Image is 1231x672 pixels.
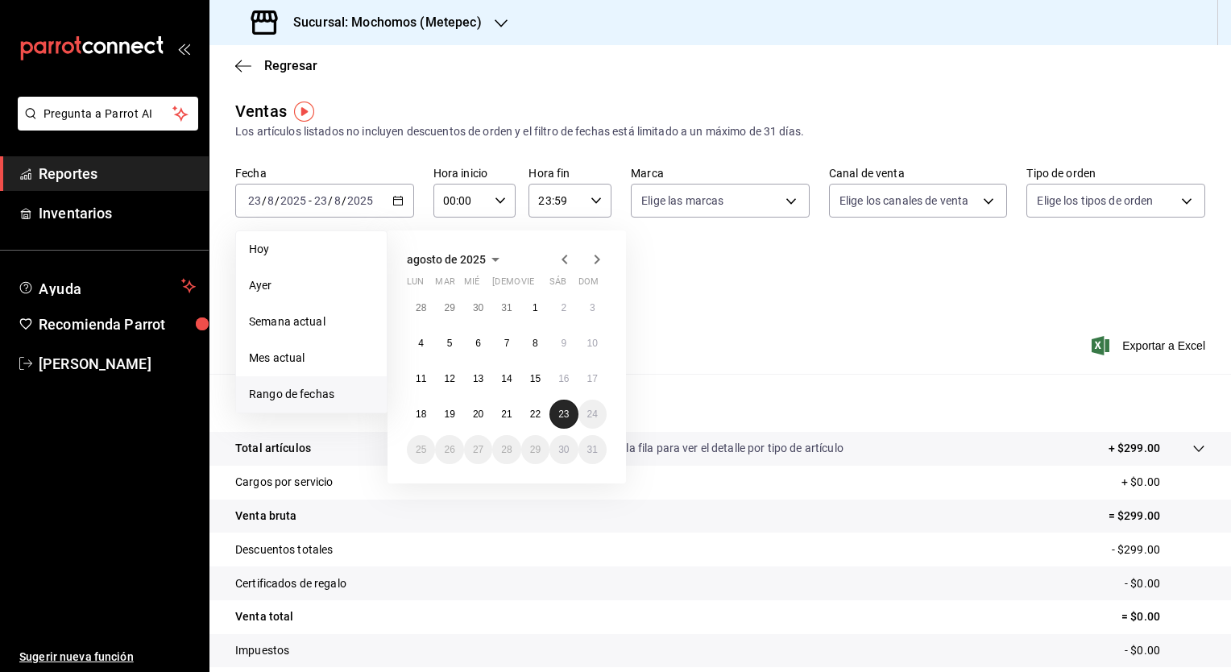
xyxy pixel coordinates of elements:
[578,364,607,393] button: 17 de agosto de 2025
[504,338,510,349] abbr: 7 de agosto de 2025
[1109,508,1205,525] p: = $299.00
[549,293,578,322] button: 2 de agosto de 2025
[473,409,483,420] abbr: 20 de agosto de 2025
[416,409,426,420] abbr: 18 de agosto de 2025
[473,373,483,384] abbr: 13 de agosto de 2025
[416,444,426,455] abbr: 25 de agosto de 2025
[475,338,481,349] abbr: 6 de agosto de 2025
[435,293,463,322] button: 29 de julio de 2025
[578,276,599,293] abbr: domingo
[11,117,198,134] a: Pregunta a Parrot AI
[447,338,453,349] abbr: 5 de agosto de 2025
[492,293,520,322] button: 31 de julio de 2025
[492,364,520,393] button: 14 de agosto de 2025
[521,293,549,322] button: 1 de agosto de 2025
[558,444,569,455] abbr: 30 de agosto de 2025
[18,97,198,131] button: Pregunta a Parrot AI
[631,168,810,179] label: Marca
[294,102,314,122] img: Tooltip marker
[435,400,463,429] button: 19 de agosto de 2025
[249,386,374,403] span: Rango de fechas
[328,194,333,207] span: /
[587,409,598,420] abbr: 24 de agosto de 2025
[829,168,1008,179] label: Canal de venta
[464,293,492,322] button: 30 de julio de 2025
[313,194,328,207] input: --
[247,194,262,207] input: --
[533,302,538,313] abbr: 1 de agosto de 2025
[416,373,426,384] abbr: 11 de agosto de 2025
[561,338,566,349] abbr: 9 de agosto de 2025
[235,440,311,457] p: Total artículos
[464,400,492,429] button: 20 de agosto de 2025
[530,409,541,420] abbr: 22 de agosto de 2025
[262,194,267,207] span: /
[407,293,435,322] button: 28 de julio de 2025
[407,253,486,266] span: agosto de 2025
[435,329,463,358] button: 5 de agosto de 2025
[1109,440,1160,457] p: + $299.00
[528,168,611,179] label: Hora fin
[1112,541,1205,558] p: - $299.00
[407,250,505,269] button: agosto de 2025
[464,329,492,358] button: 6 de agosto de 2025
[346,194,374,207] input: ----
[549,400,578,429] button: 23 de agosto de 2025
[407,276,424,293] abbr: lunes
[39,163,196,185] span: Reportes
[235,474,334,491] p: Cargos por servicio
[578,400,607,429] button: 24 de agosto de 2025
[235,99,287,123] div: Ventas
[249,277,374,294] span: Ayer
[407,435,435,464] button: 25 de agosto de 2025
[235,168,414,179] label: Fecha
[249,241,374,258] span: Hoy
[473,444,483,455] abbr: 27 de agosto de 2025
[1125,642,1205,659] p: - $0.00
[235,575,346,592] p: Certificados de regalo
[39,313,196,335] span: Recomienda Parrot
[235,123,1205,140] div: Los artículos listados no incluyen descuentos de orden y el filtro de fechas está limitado a un m...
[416,302,426,313] abbr: 28 de julio de 2025
[444,373,454,384] abbr: 12 de agosto de 2025
[521,435,549,464] button: 29 de agosto de 2025
[501,409,512,420] abbr: 21 de agosto de 2025
[558,373,569,384] abbr: 16 de agosto de 2025
[492,329,520,358] button: 7 de agosto de 2025
[576,440,843,457] p: Da clic en la fila para ver el detalle por tipo de artículo
[267,194,275,207] input: --
[521,276,534,293] abbr: viernes
[549,276,566,293] abbr: sábado
[549,364,578,393] button: 16 de agosto de 2025
[464,364,492,393] button: 13 de agosto de 2025
[444,409,454,420] abbr: 19 de agosto de 2025
[342,194,346,207] span: /
[1121,474,1205,491] p: + $0.00
[435,435,463,464] button: 26 de agosto de 2025
[39,276,175,296] span: Ayuda
[433,168,516,179] label: Hora inicio
[587,373,598,384] abbr: 17 de agosto de 2025
[309,194,312,207] span: -
[492,400,520,429] button: 21 de agosto de 2025
[530,373,541,384] abbr: 15 de agosto de 2025
[1125,575,1205,592] p: - $0.00
[549,435,578,464] button: 30 de agosto de 2025
[435,276,454,293] abbr: martes
[275,194,280,207] span: /
[501,444,512,455] abbr: 28 de agosto de 2025
[587,338,598,349] abbr: 10 de agosto de 2025
[418,338,424,349] abbr: 4 de agosto de 2025
[839,193,968,209] span: Elige los canales de venta
[39,202,196,224] span: Inventarios
[444,444,454,455] abbr: 26 de agosto de 2025
[492,276,587,293] abbr: jueves
[473,302,483,313] abbr: 30 de julio de 2025
[407,329,435,358] button: 4 de agosto de 2025
[1095,336,1205,355] button: Exportar a Excel
[501,302,512,313] abbr: 31 de julio de 2025
[235,608,293,625] p: Venta total
[578,329,607,358] button: 10 de agosto de 2025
